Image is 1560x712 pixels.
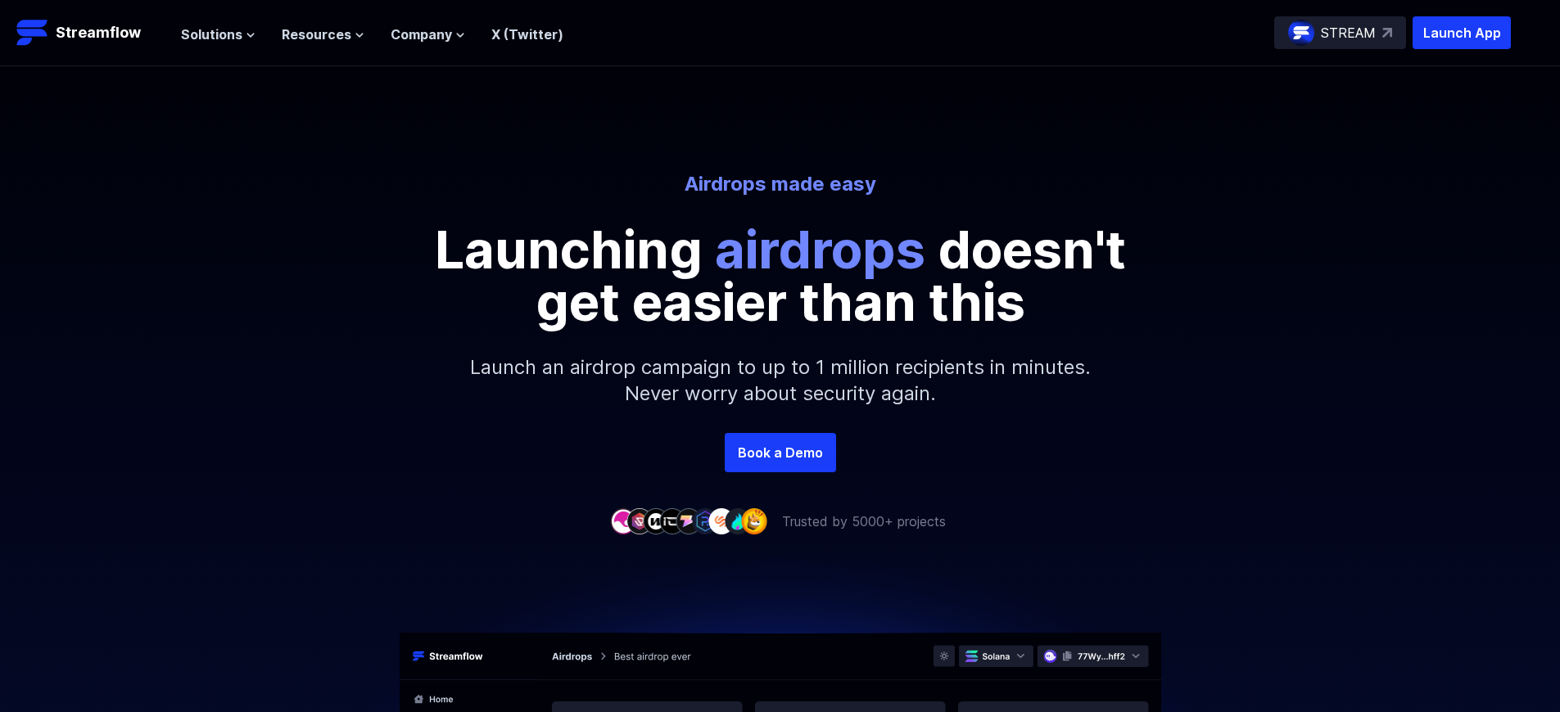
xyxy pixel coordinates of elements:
p: Streamflow [56,21,141,44]
span: Solutions [181,25,242,44]
p: STREAM [1321,23,1376,43]
a: Book a Demo [725,433,836,472]
img: company-5 [676,508,702,534]
p: Airdrops made easy [327,171,1234,197]
a: Streamflow [16,16,165,49]
img: company-4 [659,508,685,534]
button: Solutions [181,25,255,44]
img: company-3 [643,508,669,534]
img: company-1 [610,508,636,534]
p: Launching doesn't get easier than this [412,223,1149,328]
button: Resources [282,25,364,44]
img: top-right-arrow.svg [1382,28,1392,38]
p: Trusted by 5000+ projects [782,511,946,531]
img: company-8 [725,508,751,534]
img: company-7 [708,508,735,534]
p: Launch an airdrop campaign to up to 1 million recipients in minutes. Never worry about security a... [428,328,1133,433]
span: Resources [282,25,351,44]
a: STREAM [1274,16,1406,49]
img: company-2 [626,508,653,534]
img: company-9 [741,508,767,534]
img: streamflow-logo-circle.png [1288,20,1314,46]
img: company-6 [692,508,718,534]
a: X (Twitter) [491,26,563,43]
button: Launch App [1413,16,1511,49]
img: Streamflow Logo [16,16,49,49]
span: airdrops [715,218,925,281]
button: Company [391,25,465,44]
span: Company [391,25,452,44]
